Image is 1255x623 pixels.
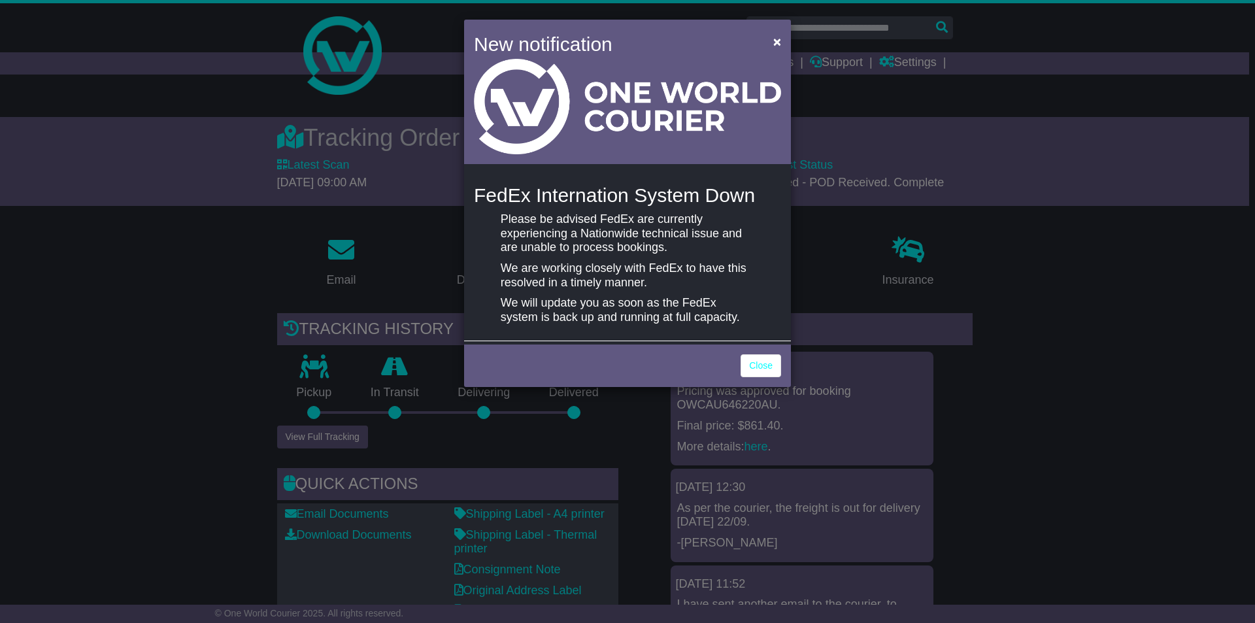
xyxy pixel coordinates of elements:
[501,261,754,290] p: We are working closely with FedEx to have this resolved in a timely manner.
[767,28,788,55] button: Close
[501,212,754,255] p: Please be advised FedEx are currently experiencing a Nationwide technical issue and are unable to...
[474,184,781,206] h4: FedEx Internation System Down
[474,59,781,154] img: Light
[474,29,754,59] h4: New notification
[501,296,754,324] p: We will update you as soon as the FedEx system is back up and running at full capacity.
[773,34,781,49] span: ×
[741,354,781,377] a: Close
